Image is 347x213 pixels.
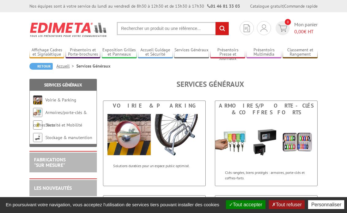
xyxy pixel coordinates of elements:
input: rechercher [215,22,229,35]
strong: 01 46 81 33 03 [207,3,240,9]
img: Stockage & manutention [33,133,42,142]
a: Commande rapide [284,3,318,9]
a: Accueil Guidage et Sécurité [138,47,173,57]
span: 0 [285,19,291,25]
a: Catalogue gratuit [250,3,283,9]
li: Services Généraux [76,63,110,69]
img: Edimeta [29,18,108,41]
a: Classement et Rangement [283,47,317,57]
img: Voirie & Parking [33,95,42,105]
a: Services Généraux [174,47,209,57]
a: Présentoirs Presse et Journaux [210,47,245,57]
a: Voirie & Parking [45,97,76,103]
span: Mon panier [294,21,318,35]
a: Armoires/porte-clés & coffres forts Armoires/porte-clés & coffres forts Clés rangées, biens proté... [215,101,318,186]
a: Voirie & Parking Voirie & Parking Solutions durables pour un espace public optimisé. [103,101,206,186]
h1: Services Généraux [103,80,318,88]
img: Voirie & Parking [103,111,205,160]
span: 0,00 [294,28,304,35]
a: Retour [29,63,53,70]
p: Clés rangées, biens protégés : armoires, porte-clés et coffres-forts. [225,170,315,180]
a: Armoires/porte-clés & coffres forts [33,110,87,128]
button: Personnaliser (fenêtre modale) [308,200,344,209]
img: Armoires/porte-clés & coffres forts [33,108,42,117]
div: Voirie & Parking [105,102,204,109]
a: Stockage & manutention [45,135,92,140]
button: Tout accepter [226,200,265,209]
input: Rechercher un produit ou une référence... [117,22,229,35]
a: devis rapide 0 Mon panier 0,00€ HT [274,21,318,35]
a: FABRICATIONS"Sur Mesure" [34,156,66,168]
a: Exposition Grilles et Panneaux [102,47,136,57]
div: | [250,3,318,9]
a: Présentoirs et Porte-brochures [66,47,100,57]
a: Affichage Cadres et Signalétique [29,47,64,57]
span: En poursuivant votre navigation, vous acceptez l'utilisation de services tiers pouvant installer ... [3,202,223,207]
a: LES NOUVEAUTÉS [34,185,72,191]
a: Services Généraux [44,82,82,88]
img: devis rapide [261,24,267,32]
div: Armoires/porte-clés & coffres forts [217,102,316,116]
a: Accueil [56,63,76,69]
span: € HT [294,28,318,35]
img: devis rapide [244,24,250,32]
a: Sécurité et Mobilité [45,122,82,128]
img: Armoires/porte-clés & coffres forts [215,117,317,167]
button: Tout refuser [269,200,305,209]
p: Solutions durables pour un espace public optimisé. [113,163,204,168]
a: Présentoirs Multimédia [246,47,281,57]
div: Nos équipes sont à votre service du lundi au vendredi de 8h30 à 12h30 et de 13h30 à 17h30 [29,3,240,9]
img: devis rapide [278,25,287,32]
